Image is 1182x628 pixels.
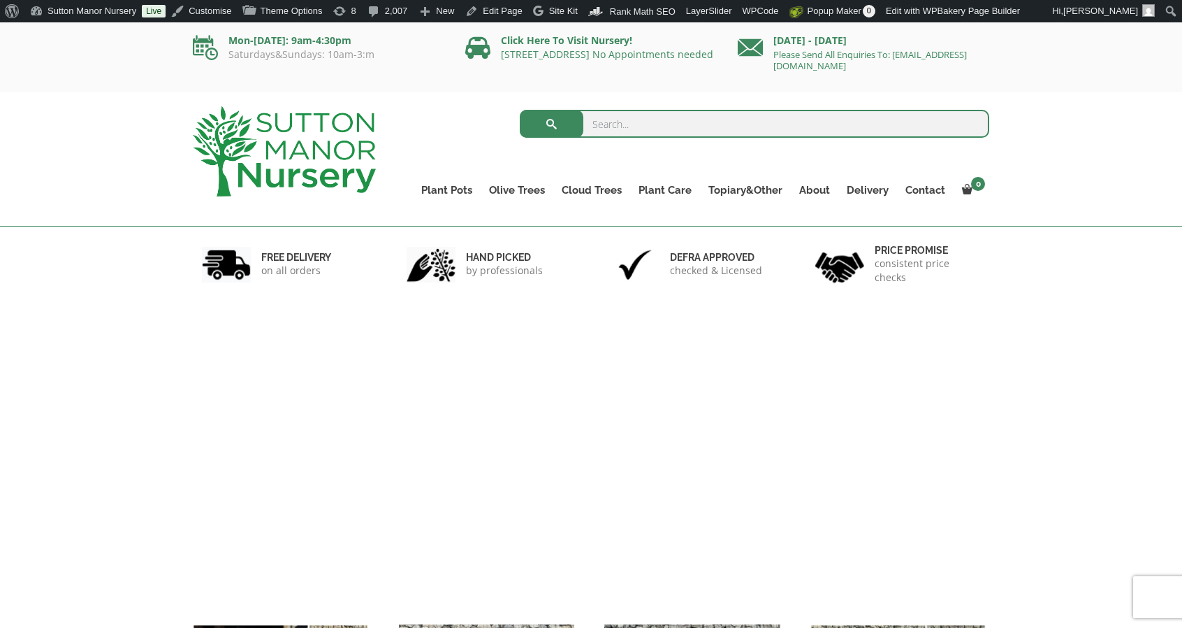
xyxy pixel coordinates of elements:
[875,257,981,285] p: consistent price checks
[466,251,543,264] h6: hand picked
[553,180,630,200] a: Cloud Trees
[971,177,985,191] span: 0
[481,180,553,200] a: Olive Trees
[838,180,897,200] a: Delivery
[261,264,331,278] p: on all orders
[773,48,967,72] a: Please Send All Enquiries To: [EMAIL_ADDRESS][DOMAIN_NAME]
[466,264,543,278] p: by professionals
[954,180,989,200] a: 0
[193,106,376,197] img: logo
[670,251,762,264] h6: Defra approved
[611,247,659,283] img: 3.jpg
[407,247,455,283] img: 2.jpg
[738,32,989,49] p: [DATE] - [DATE]
[501,48,713,61] a: [STREET_ADDRESS] No Appointments needed
[202,247,251,283] img: 1.jpg
[501,34,632,47] a: Click Here To Visit Nursery!
[261,251,331,264] h6: FREE DELIVERY
[520,110,990,138] input: Search...
[630,180,700,200] a: Plant Care
[610,6,676,17] span: Rank Math SEO
[815,243,864,286] img: 4.jpg
[142,5,166,17] a: Live
[791,180,838,200] a: About
[193,49,444,60] p: Saturdays&Sundays: 10am-3:m
[1063,6,1138,16] span: [PERSON_NAME]
[700,180,791,200] a: Topiary&Other
[413,180,481,200] a: Plant Pots
[875,244,981,257] h6: Price promise
[549,6,578,16] span: Site Kit
[193,32,444,49] p: Mon-[DATE]: 9am-4:30pm
[897,180,954,200] a: Contact
[863,5,875,17] span: 0
[670,264,762,278] p: checked & Licensed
